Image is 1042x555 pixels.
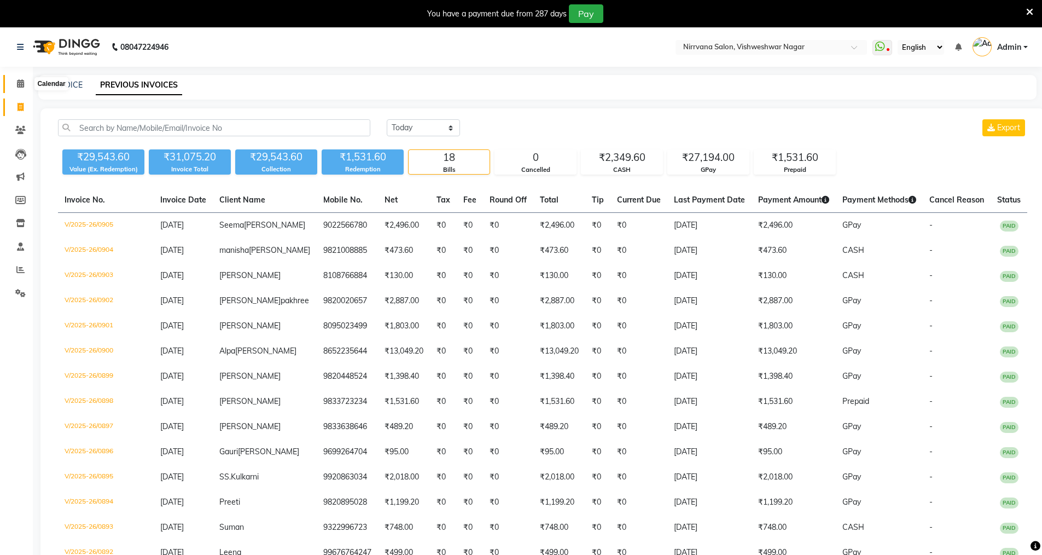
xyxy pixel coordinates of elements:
span: [PERSON_NAME] [219,296,281,305]
td: V/2025-26/0894 [58,490,154,515]
td: 9820448524 [317,364,378,389]
td: ₹0 [483,339,533,364]
td: ₹1,398.40 [752,364,836,389]
td: ₹1,531.60 [378,389,430,414]
td: ₹1,199.20 [378,490,430,515]
img: Admin [973,37,992,56]
td: V/2025-26/0900 [58,339,154,364]
span: PAID [1000,523,1018,534]
td: ₹2,496.00 [378,213,430,239]
span: Total [540,195,558,205]
div: 0 [495,150,576,165]
td: ₹1,803.00 [533,314,585,339]
span: - [929,321,933,331]
td: ₹0 [610,339,667,364]
span: [PERSON_NAME] [244,220,305,230]
a: PREVIOUS INVOICES [96,76,182,95]
span: PAID [1000,422,1018,433]
span: - [929,522,933,532]
td: ₹0 [483,314,533,339]
span: [PERSON_NAME] [238,447,299,456]
span: Net [385,195,398,205]
div: Redemption [322,165,404,174]
span: [DATE] [160,522,184,532]
td: ₹0 [610,490,667,515]
span: [PERSON_NAME] [219,421,281,431]
div: Bills [409,165,490,175]
td: V/2025-26/0905 [58,213,154,239]
img: logo [28,32,103,62]
td: ₹130.00 [752,263,836,288]
td: ₹2,018.00 [533,465,585,490]
td: ₹0 [430,515,457,540]
td: ₹0 [430,238,457,263]
td: [DATE] [667,339,752,364]
td: ₹130.00 [533,263,585,288]
td: ₹0 [610,414,667,440]
span: - [929,447,933,456]
div: Prepaid [754,165,835,175]
span: PAID [1000,447,1018,458]
td: ₹0 [483,364,533,389]
td: ₹2,496.00 [533,213,585,239]
td: ₹0 [585,465,610,490]
td: [DATE] [667,238,752,263]
td: ₹0 [585,288,610,314]
td: V/2025-26/0895 [58,465,154,490]
span: PAID [1000,321,1018,332]
td: ₹0 [610,465,667,490]
span: Mobile No. [323,195,363,205]
td: V/2025-26/0902 [58,288,154,314]
span: Alpa [219,346,235,356]
td: ₹0 [483,465,533,490]
input: Search by Name/Mobile/Email/Invoice No [58,119,370,136]
span: PAID [1000,221,1018,232]
td: ₹0 [430,339,457,364]
td: ₹0 [483,213,533,239]
td: ₹1,199.20 [752,490,836,515]
td: ₹0 [457,515,483,540]
b: 08047224946 [120,32,168,62]
span: GPay [842,497,861,507]
td: ₹1,803.00 [378,314,430,339]
td: ₹0 [430,414,457,440]
div: ₹29,543.60 [235,149,317,165]
td: ₹748.00 [378,515,430,540]
td: ₹13,049.20 [533,339,585,364]
td: ₹0 [610,515,667,540]
td: 9833723234 [317,389,378,414]
td: ₹2,887.00 [752,288,836,314]
span: - [929,497,933,507]
span: [DATE] [160,220,184,230]
span: [DATE] [160,396,184,406]
td: [DATE] [667,314,752,339]
span: Invoice No. [65,195,105,205]
td: 8095023499 [317,314,378,339]
td: ₹0 [610,440,667,465]
span: Admin [997,42,1021,53]
td: ₹0 [430,288,457,314]
td: ₹0 [457,314,483,339]
span: Suman [219,522,244,532]
td: ₹0 [585,263,610,288]
td: ₹2,018.00 [378,465,430,490]
span: Round Off [490,195,527,205]
span: SS.Kulkarni [219,472,259,482]
div: Value (Ex. Redemption) [62,165,144,174]
td: [DATE] [667,440,752,465]
td: ₹0 [430,213,457,239]
td: 9820020657 [317,288,378,314]
td: ₹0 [457,339,483,364]
td: 9322996723 [317,515,378,540]
div: ₹27,194.00 [668,150,749,165]
td: ₹0 [430,389,457,414]
span: [DATE] [160,497,184,507]
span: GPay [842,421,861,431]
span: Tip [592,195,604,205]
td: V/2025-26/0893 [58,515,154,540]
div: GPay [668,165,749,175]
button: Pay [569,4,603,23]
span: [DATE] [160,346,184,356]
td: ₹0 [483,490,533,515]
td: ₹0 [430,314,457,339]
